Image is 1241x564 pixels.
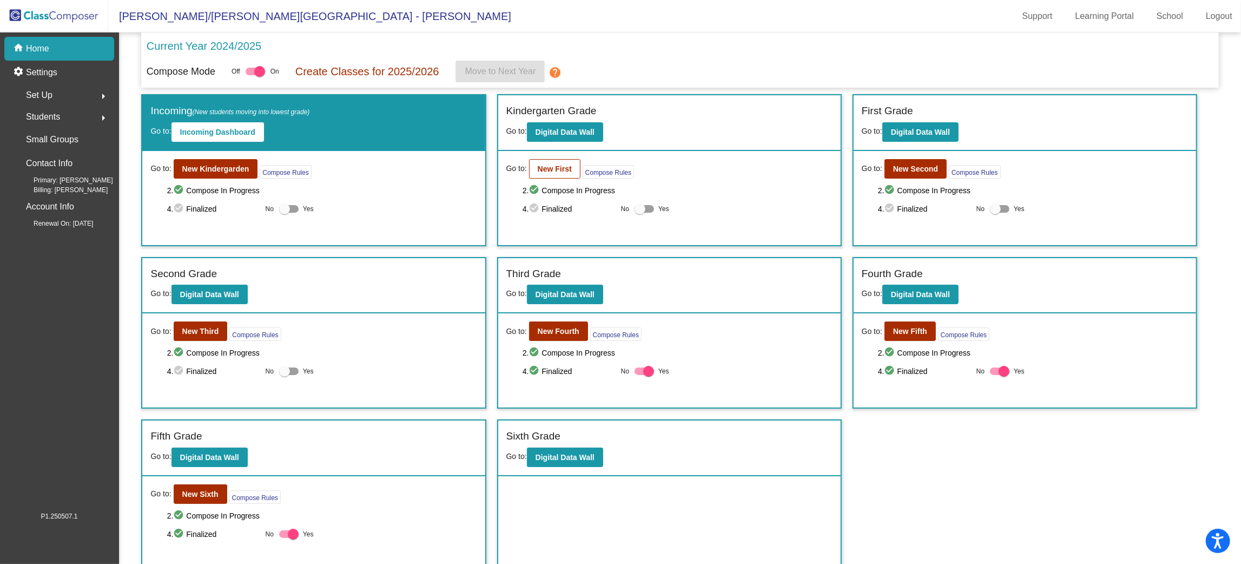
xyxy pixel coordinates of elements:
[590,327,642,341] button: Compose Rules
[16,185,108,195] span: Billing: [PERSON_NAME]
[884,184,897,197] mat-icon: check_circle
[173,202,186,215] mat-icon: check_circle
[529,346,542,359] mat-icon: check_circle
[229,490,281,504] button: Compose Rules
[621,204,629,214] span: No
[167,509,477,522] span: 2. Compose In Progress
[171,448,248,467] button: Digital Data Wall
[976,204,985,214] span: No
[173,346,186,359] mat-icon: check_circle
[180,128,255,136] b: Incoming Dashboard
[150,127,171,135] span: Go to:
[167,528,260,541] span: 4. Finalized
[171,285,248,304] button: Digital Data Wall
[523,346,833,359] span: 2. Compose In Progress
[97,90,110,103] mat-icon: arrow_right
[506,452,527,461] span: Go to:
[529,365,542,378] mat-icon: check_circle
[13,42,26,55] mat-icon: home
[171,122,264,142] button: Incoming Dashboard
[266,204,274,214] span: No
[295,63,439,80] p: Create Classes for 2025/2026
[26,88,52,103] span: Set Up
[506,266,561,282] label: Third Grade
[884,346,897,359] mat-icon: check_circle
[878,202,971,215] span: 4. Finalized
[882,285,959,304] button: Digital Data Wall
[938,327,989,341] button: Compose Rules
[167,184,477,197] span: 2. Compose In Progress
[26,199,74,214] p: Account Info
[529,159,580,179] button: New First
[536,453,595,462] b: Digital Data Wall
[862,326,882,337] span: Go to:
[893,327,927,336] b: New Fifth
[527,448,603,467] button: Digital Data Wall
[26,66,57,79] p: Settings
[182,490,219,499] b: New Sixth
[167,346,477,359] span: 2. Compose In Progress
[949,165,1000,179] button: Compose Rules
[523,184,833,197] span: 2. Compose In Progress
[193,108,310,116] span: (New students moving into lowest grade)
[13,66,26,79] mat-icon: settings
[506,103,597,119] label: Kindergarten Grade
[549,66,562,79] mat-icon: help
[538,165,572,173] b: New First
[26,42,49,55] p: Home
[527,285,603,304] button: Digital Data Wall
[884,202,897,215] mat-icon: check_circle
[180,453,239,462] b: Digital Data Wall
[150,326,171,337] span: Go to:
[882,122,959,142] button: Digital Data Wall
[167,365,260,378] span: 4. Finalized
[878,365,971,378] span: 4. Finalized
[174,322,228,341] button: New Third
[16,175,113,185] span: Primary: [PERSON_NAME]
[147,38,261,54] p: Current Year 2024/2025
[150,488,171,500] span: Go to:
[976,366,985,376] span: No
[150,429,202,444] label: Fifth Grade
[529,202,542,215] mat-icon: check_circle
[150,163,171,174] span: Go to:
[229,327,281,341] button: Compose Rules
[506,127,527,135] span: Go to:
[174,159,258,179] button: New Kindergarden
[523,365,616,378] span: 4. Finalized
[529,322,588,341] button: New Fourth
[456,61,545,82] button: Move to Next Year
[26,109,60,124] span: Students
[862,163,882,174] span: Go to:
[260,165,311,179] button: Compose Rules
[232,67,241,76] span: Off
[536,290,595,299] b: Digital Data Wall
[150,289,171,298] span: Go to:
[16,219,93,228] span: Renewal On: [DATE]
[150,452,171,461] span: Go to:
[884,365,897,378] mat-icon: check_circle
[891,290,950,299] b: Digital Data Wall
[1014,8,1061,25] a: Support
[893,165,938,173] b: New Second
[1197,8,1241,25] a: Logout
[891,128,950,136] b: Digital Data Wall
[506,289,527,298] span: Go to:
[108,8,511,25] span: [PERSON_NAME]/[PERSON_NAME][GEOGRAPHIC_DATA] - [PERSON_NAME]
[173,528,186,541] mat-icon: check_circle
[465,67,536,76] span: Move to Next Year
[150,266,217,282] label: Second Grade
[182,327,219,336] b: New Third
[174,484,227,504] button: New Sixth
[1148,8,1192,25] a: School
[862,103,913,119] label: First Grade
[527,122,603,142] button: Digital Data Wall
[270,67,279,76] span: On
[167,202,260,215] span: 4. Finalized
[506,326,527,337] span: Go to:
[523,202,616,215] span: 4. Finalized
[536,128,595,136] b: Digital Data Wall
[303,365,314,378] span: Yes
[1014,365,1025,378] span: Yes
[878,184,1188,197] span: 2. Compose In Progress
